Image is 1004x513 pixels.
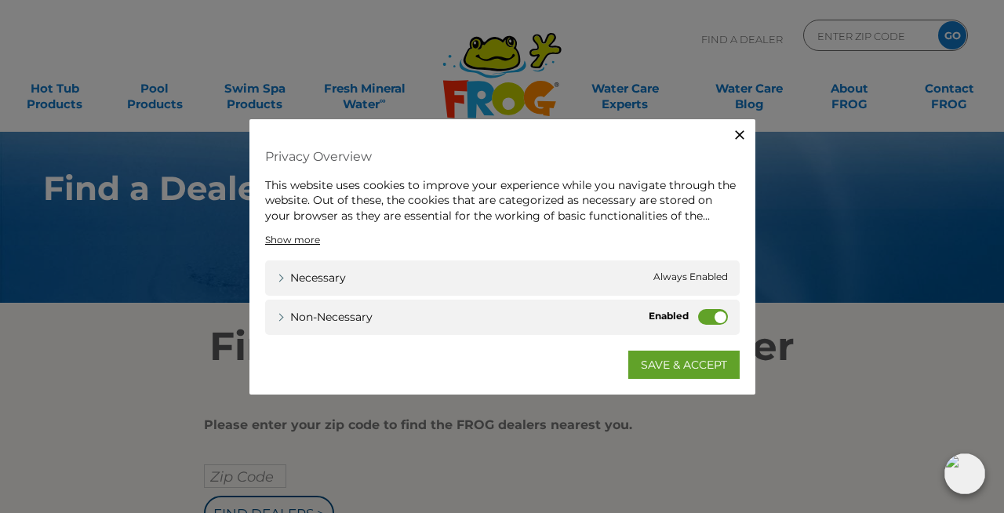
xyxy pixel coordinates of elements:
[277,309,373,326] a: Non-necessary
[653,270,728,286] span: Always Enabled
[265,233,320,247] a: Show more
[944,453,985,494] img: openIcon
[277,270,346,286] a: Necessary
[265,142,740,169] h4: Privacy Overview
[265,177,740,224] div: This website uses cookies to improve your experience while you navigate through the website. Out ...
[628,351,740,379] a: SAVE & ACCEPT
